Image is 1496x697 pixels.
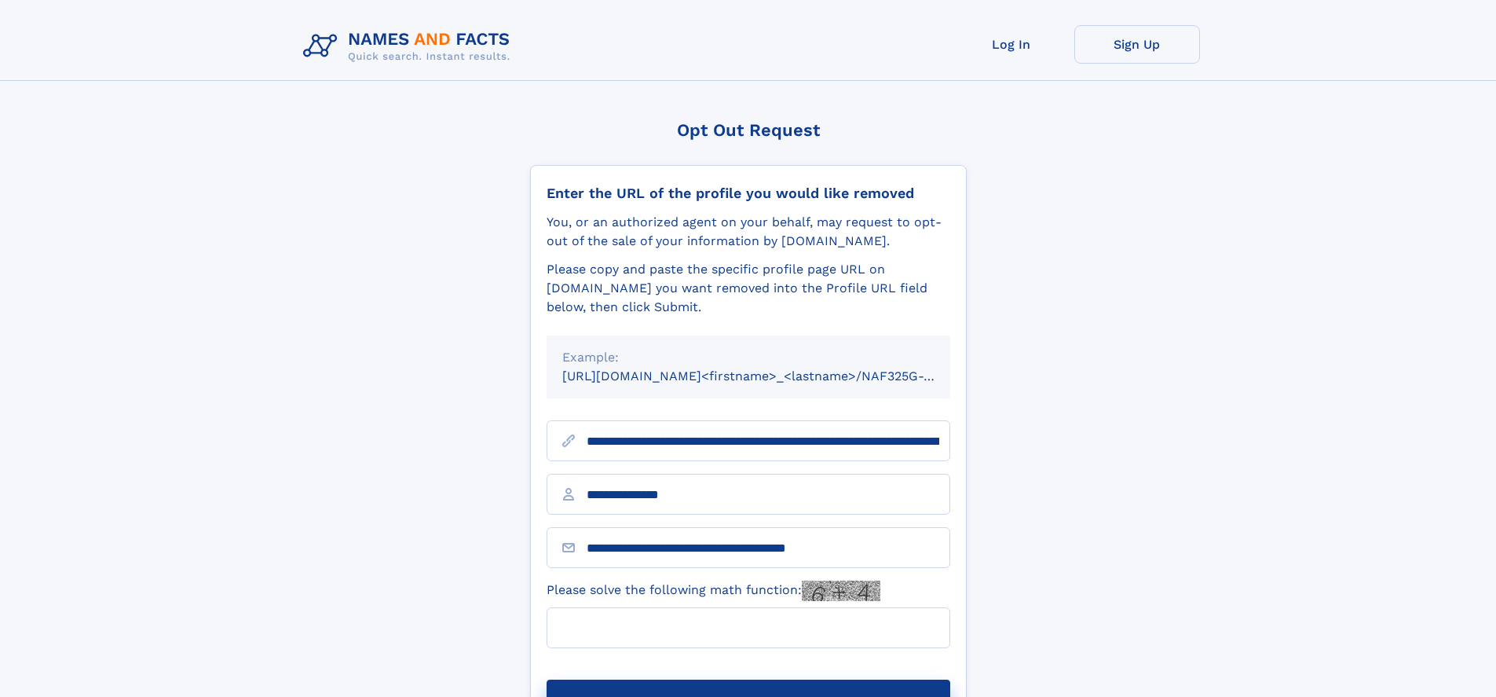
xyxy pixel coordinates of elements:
[949,25,1074,64] a: Log In
[297,25,523,68] img: Logo Names and Facts
[562,369,980,383] small: [URL][DOMAIN_NAME]<firstname>_<lastname>/NAF325G-xxxxxxxx
[547,581,880,601] label: Please solve the following math function:
[562,348,935,367] div: Example:
[547,213,950,251] div: You, or an authorized agent on your behalf, may request to opt-out of the sale of your informatio...
[1074,25,1200,64] a: Sign Up
[547,260,950,317] div: Please copy and paste the specific profile page URL on [DOMAIN_NAME] you want removed into the Pr...
[530,120,967,140] div: Opt Out Request
[547,185,950,202] div: Enter the URL of the profile you would like removed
